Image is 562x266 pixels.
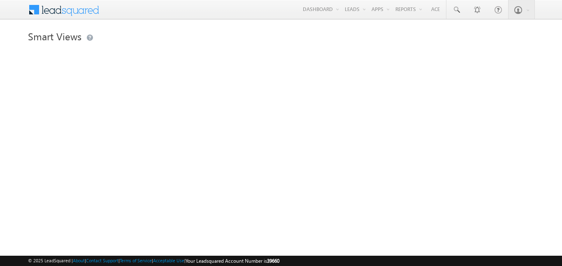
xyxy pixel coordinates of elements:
[186,258,279,264] span: Your Leadsquared Account Number is
[28,30,81,43] span: Smart Views
[267,258,279,264] span: 39660
[73,258,85,263] a: About
[28,257,279,265] span: © 2025 LeadSquared | | | | |
[120,258,152,263] a: Terms of Service
[153,258,184,263] a: Acceptable Use
[86,258,118,263] a: Contact Support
